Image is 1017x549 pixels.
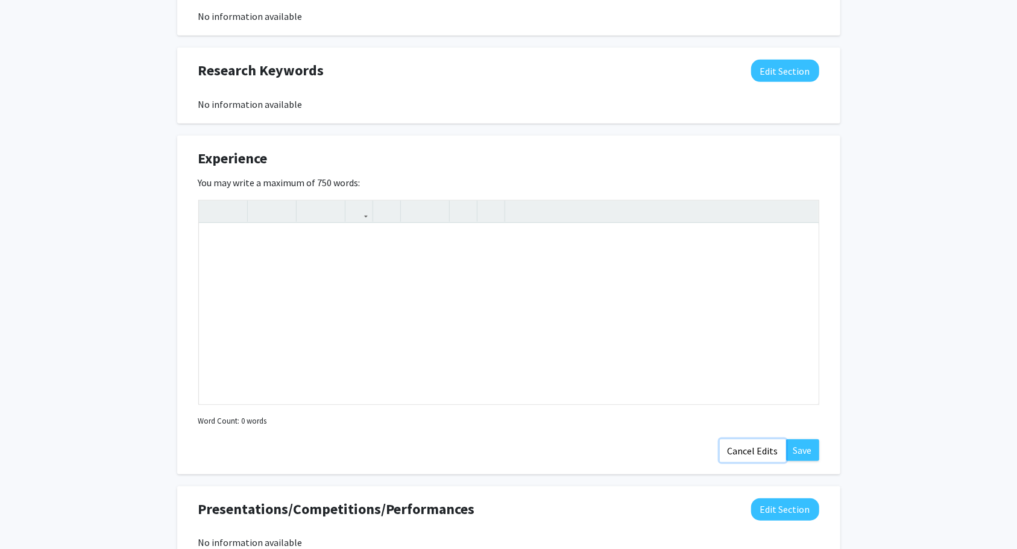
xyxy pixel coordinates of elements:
span: Presentations/Competitions/Performances [198,498,475,520]
div: Note to users with screen readers: Please deactivate our accessibility plugin for this page as it... [199,224,819,404]
div: No information available [198,97,819,111]
button: Insert horizontal rule [480,201,502,222]
button: Undo (Ctrl + Z) [202,201,223,222]
span: Research Keywords [198,60,324,81]
button: Subscript [321,201,342,222]
button: Redo (Ctrl + Y) [223,201,244,222]
button: Insert Image [376,201,397,222]
button: Save [786,439,819,461]
button: Emphasis (Ctrl + I) [272,201,293,222]
button: Cancel Edits [720,439,786,462]
button: Ordered list [425,201,446,222]
span: Experience [198,148,268,169]
button: Unordered list [404,201,425,222]
button: Remove format [453,201,474,222]
button: Strong (Ctrl + B) [251,201,272,222]
iframe: Chat [9,495,51,540]
label: You may write a maximum of 750 words: [198,175,361,190]
button: Fullscreen [795,201,816,222]
small: Word Count: 0 words [198,415,267,427]
button: Superscript [300,201,321,222]
button: Link [348,201,370,222]
div: No information available [198,9,819,24]
button: Edit Research Keywords [751,60,819,82]
button: Edit Presentations/Competitions/Performances [751,498,819,521]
